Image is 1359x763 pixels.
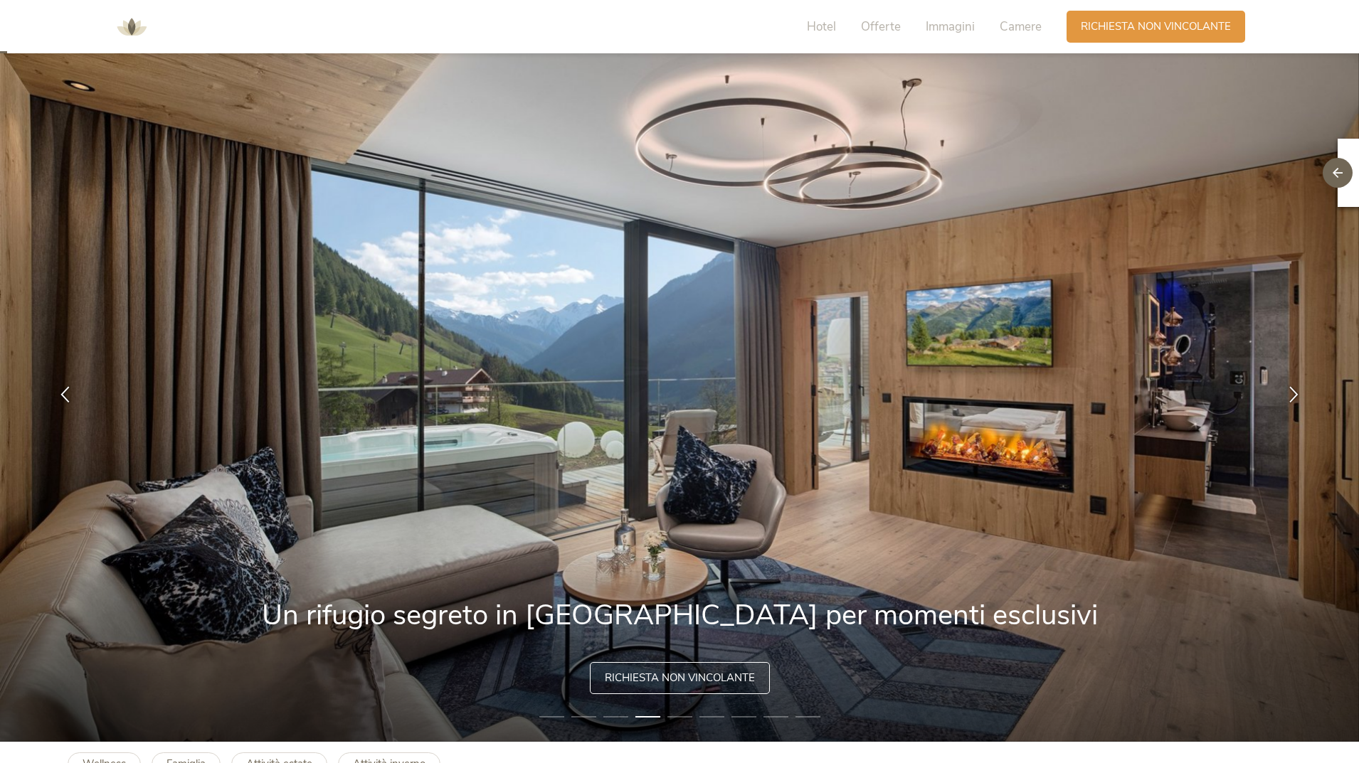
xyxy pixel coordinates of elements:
span: Richiesta non vincolante [1081,19,1231,34]
a: AMONTI & LUNARIS Wellnessresort [110,21,153,31]
img: AMONTI & LUNARIS Wellnessresort [110,6,153,48]
span: Camere [1000,18,1042,35]
span: Immagini [926,18,975,35]
span: Richiesta non vincolante [605,671,755,685]
span: Offerte [861,18,901,35]
span: Hotel [807,18,836,35]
